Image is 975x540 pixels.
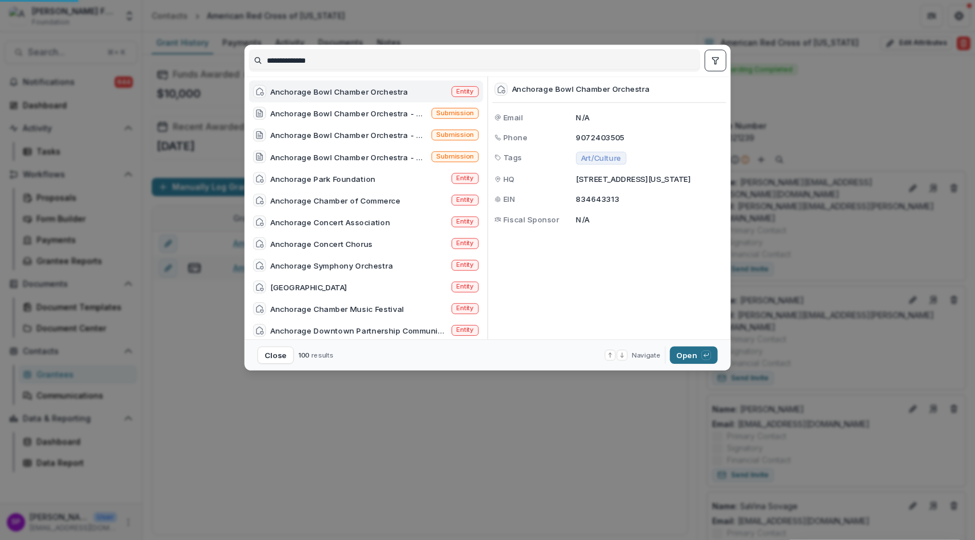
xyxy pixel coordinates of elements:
[576,132,724,143] p: 9072403505
[581,153,621,163] span: Art/Culture
[457,217,474,225] span: Entity
[576,112,724,123] p: N/A
[270,259,393,271] div: Anchorage Symphony Orchestra
[270,107,427,119] div: Anchorage Bowl Chamber Orchestra - 2024 - [PERSON_NAME] Foundation Grant Application
[311,351,334,359] span: results
[270,151,427,163] div: Anchorage Bowl Chamber Orchestra - 2025 - [PERSON_NAME] Foundation Grant Application
[270,86,408,97] div: Anchorage Bowl Chamber Orchestra
[576,193,724,205] p: 834643313
[437,131,474,139] span: Submission
[512,85,650,94] div: Anchorage Bowl Chamber Orchestra
[457,304,474,312] span: Entity
[457,283,474,291] span: Entity
[632,350,660,360] span: Navigate
[457,196,474,204] span: Entity
[576,173,724,185] p: [STREET_ADDRESS][US_STATE]
[503,213,559,225] span: Fiscal Sponsor
[576,213,724,225] p: N/A
[270,303,404,314] div: Anchorage Chamber Music Festival
[270,281,347,293] div: [GEOGRAPHIC_DATA]
[457,326,474,334] span: Entity
[270,173,376,184] div: Anchorage Park Foundation
[457,174,474,182] span: Entity
[457,87,474,95] span: Entity
[503,193,516,205] span: EIN
[258,347,294,364] button: Close
[503,152,522,163] span: Tags
[503,132,528,143] span: Phone
[705,50,726,71] button: toggle filters
[270,216,390,228] div: Anchorage Concert Association
[270,194,400,206] div: Anchorage Chamber of Commerce
[503,112,523,123] span: Email
[503,173,515,185] span: HQ
[298,351,310,359] span: 100
[270,129,427,140] div: Anchorage Bowl Chamber Orchestra - 2023 - [PERSON_NAME] Foundation Grant Application
[457,261,474,269] span: Entity
[437,109,474,117] span: Submission
[270,324,447,336] div: Anchorage Downtown Partnership Community Services
[270,238,373,249] div: Anchorage Concert Chorus
[457,239,474,247] span: Entity
[437,152,474,160] span: Submission
[670,347,718,364] button: Open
